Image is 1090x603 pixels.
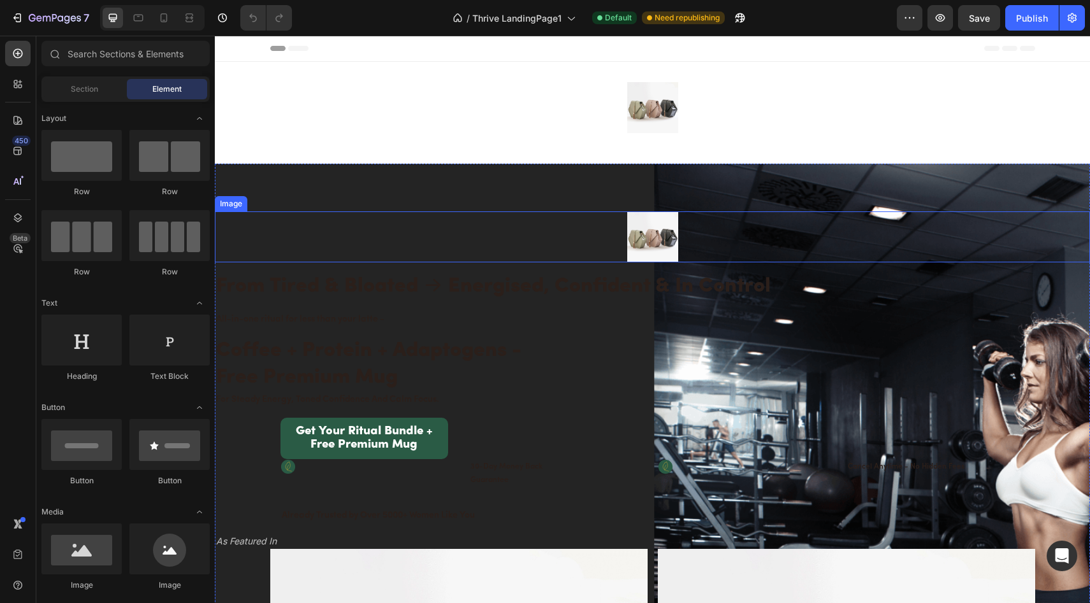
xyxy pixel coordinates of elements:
[1,358,874,371] p: for steady energy, toned confidence and calm focus.
[67,474,809,486] p: Already Trusted by Over 5000+ Women Like You
[969,13,990,24] span: Save
[41,506,64,518] span: Media
[41,475,122,486] div: Button
[41,186,122,197] div: Row
[189,108,210,129] span: Toggle open
[1,305,307,325] strong: Coffee + Protein + Adaptogens -
[96,403,203,415] span: Free Premium Mug
[81,390,218,402] span: Get Your Ritual Bundle +
[605,12,632,24] span: Default
[958,5,1000,31] button: Save
[256,427,328,435] strong: 30-Day Money Back
[129,186,210,197] div: Row
[12,136,31,146] div: 450
[66,382,233,423] a: Get Your Ritual Bundle +Free Premium Mug
[152,83,182,95] span: Element
[129,579,210,591] div: Image
[41,113,66,124] span: Layout
[256,441,294,448] strong: Guarantee
[240,5,292,31] div: Undo/Redo
[472,11,562,25] span: Thrive LandingPage1
[84,10,89,25] p: 7
[189,293,210,313] span: Toggle open
[412,46,463,97] img: image_demo.jpg
[10,233,31,243] div: Beta
[1,500,62,511] i: As Featured In
[655,12,720,24] span: Need republishing
[1005,5,1059,31] button: Publish
[1016,11,1048,25] div: Publish
[189,397,210,418] span: Toggle open
[1,278,874,290] p: All-in-one ritual for less than your latte -
[41,41,210,66] input: Search Sections & Elements
[41,297,57,309] span: Text
[633,427,750,435] strong: Cancel Anytime - No Hidden Fees
[129,266,210,278] div: Row
[41,266,122,278] div: Row
[41,579,122,591] div: Image
[41,371,122,382] div: Heading
[215,36,1090,603] iframe: Design area
[129,371,210,382] div: Text Block
[129,475,210,486] div: Button
[1047,541,1077,571] div: Open Intercom Messenger
[5,5,95,31] button: 7
[3,162,30,174] div: Image
[467,11,470,25] span: /
[41,402,65,413] span: Button
[412,176,463,227] img: image_demo.jpg
[71,83,98,95] span: Section
[1,332,183,352] strong: Free Premium Mug
[189,502,210,522] span: Toggle open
